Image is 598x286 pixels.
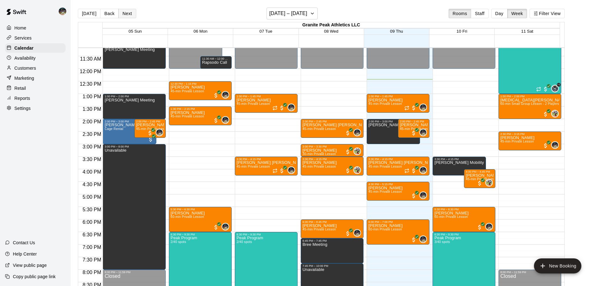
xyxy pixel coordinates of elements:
[5,104,66,113] a: Settings
[213,117,219,124] span: All customers have paid
[129,29,142,34] button: 05 Sun
[5,63,66,73] div: Customers
[477,180,483,186] span: All customers have paid
[422,104,427,111] span: Nolan Gilbert
[369,102,402,105] span: 45-min Private Lesson
[81,132,103,137] span: 2:30 PM
[491,9,508,18] button: Day
[369,158,428,161] div: 3:30 PM – 4:15 PM
[552,111,558,117] img: Casey Peck
[5,53,66,63] div: Availability
[485,179,493,186] div: Casey Peck
[301,219,364,238] div: 6:00 PM – 6:45 PM: Miles Leland
[134,119,166,138] div: 2:00 PM – 2:45 PM: Kash Walker
[530,9,565,18] button: Filter View
[354,148,360,154] img: Casey Peck
[288,166,295,174] div: Nolan Gilbert
[411,105,417,111] span: All customers have paid
[78,81,103,87] span: 12:30 PM
[103,94,165,119] div: 1:00 PM – 2:00 PM: Beau Pearce Meeting
[422,166,427,174] span: Nolan Gilbert
[303,152,336,156] span: 30-min Private Lesson
[222,92,229,98] img: Nolan Gilbert
[411,237,417,243] span: All customers have paid
[500,271,559,274] div: 8:00 PM – 11:59 PM
[13,251,37,257] p: Help Center
[235,157,298,175] div: 3:30 PM – 4:15 PM: Deagan Solan
[59,8,66,15] img: Nolan Gilbert
[345,149,351,155] span: All customers have paid
[169,207,232,232] div: 5:30 PM – 6:30 PM: John Hoofman
[260,29,272,34] button: 07 Tue
[105,127,123,131] span: Cage Rental
[367,219,429,245] div: 6:00 PM – 7:00 PM: Asher Nunn
[14,85,26,91] p: Retail
[498,132,561,150] div: 2:30 PM – 3:15 PM: Mason Doppler
[237,95,296,98] div: 1:00 PM – 1:45 PM
[267,8,318,19] button: [DATE] – [DATE]
[269,9,307,18] h6: [DATE] – [DATE]
[552,85,558,92] img: Cy Miller
[14,25,26,31] p: Home
[303,165,336,168] span: 45-min Private Lesson
[433,157,486,175] div: 3:30 PM – 4:15 PM: Henry Smith Mobility Assessment
[105,95,164,98] div: 1:00 PM – 2:00 PM
[542,143,549,149] span: All customers have paid
[78,56,103,62] span: 11:30 AM
[303,239,362,242] div: 6:45 PM – 7:45 PM
[81,157,103,162] span: 3:30 PM
[78,69,103,74] span: 12:00 PM
[456,29,467,34] button: 10 Fri
[81,245,103,250] span: 7:00 PM
[213,224,219,230] span: All customers have paid
[367,182,429,201] div: 4:30 PM – 5:15 PM: Stosh Roman
[171,208,230,211] div: 5:30 PM – 6:30 PM
[13,240,35,246] p: Contact Us
[5,94,66,103] div: Reports
[103,144,165,270] div: 3:00 PM – 8:00 PM: Unavailable
[419,104,427,111] div: Nolan Gilbert
[471,9,489,18] button: Staff
[222,223,229,230] div: Nolan Gilbert
[81,144,103,149] span: 3:00 PM
[422,235,427,243] span: Nolan Gilbert
[500,140,534,143] span: 45-min Private Lesson
[434,208,493,211] div: 5:30 PM – 6:30 PM
[354,167,360,173] img: Casey Peck
[237,165,270,168] span: 45-min Private Lesson
[301,157,364,175] div: 3:30 PM – 4:15 PM: Cameron Burgoyne
[552,142,558,148] img: Nolan Gilbert
[477,224,483,230] span: All customers have paid
[485,223,493,230] div: Nolan Gilbert
[303,220,362,224] div: 6:00 PM – 6:45 PM
[521,29,533,34] span: 11 Sat
[554,110,559,117] span: Casey Peck
[434,233,493,236] div: 6:30 PM – 9:30 PM
[400,127,434,131] span: 45-min Private Lesson
[542,86,549,92] span: All customers have paid
[411,168,417,174] span: All customers have paid
[345,230,351,237] span: All customers have paid
[345,130,351,136] span: All customers have paid
[288,167,294,173] img: Nolan Gilbert
[420,192,426,198] img: Nolan Gilbert
[13,262,47,268] p: View public page
[434,215,468,219] span: 60-min Private Lesson
[5,73,66,83] a: Marketing
[369,120,418,123] div: 2:00 PM – 3:00 PM
[369,95,428,98] div: 1:00 PM – 1:45 PM
[303,145,362,148] div: 3:00 PM – 3:30 PM
[136,120,164,123] div: 2:00 PM – 2:45 PM
[14,45,34,51] p: Calendar
[498,94,561,119] div: 1:00 PM – 2:00 PM: Alli Forrelli
[222,91,229,99] div: Nolan Gilbert
[356,129,361,136] span: Nolan Gilbert
[498,19,561,94] div: 10:00 AM – 1:00 PM: Peak Program
[466,170,493,173] div: 4:00 PM – 4:45 PM
[136,127,170,131] span: 45-min Private Lesson
[169,106,232,125] div: 1:30 PM – 2:15 PM: James DeMers
[105,120,154,123] div: 2:00 PM – 3:00 PM
[486,224,492,230] img: Nolan Gilbert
